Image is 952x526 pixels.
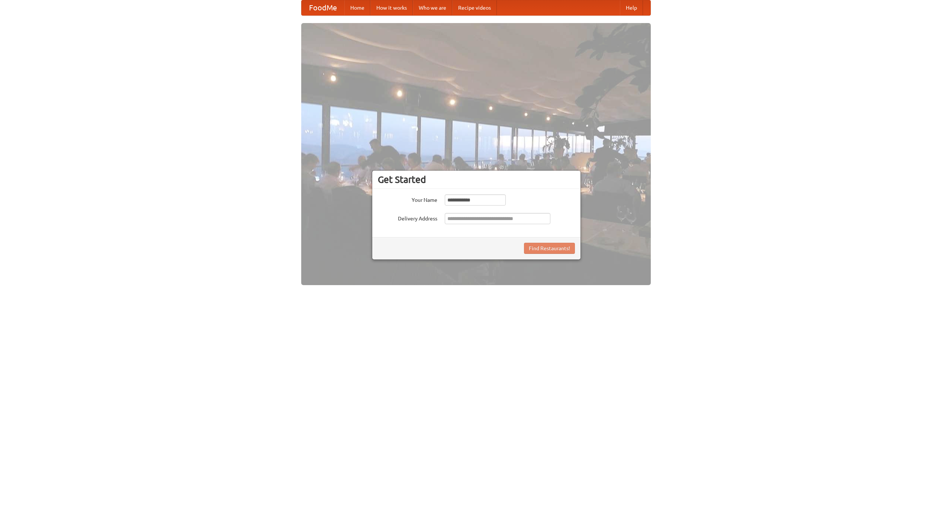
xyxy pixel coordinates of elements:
a: Help [620,0,643,15]
a: How it works [370,0,413,15]
a: Home [344,0,370,15]
label: Your Name [378,194,437,204]
h3: Get Started [378,174,575,185]
a: FoodMe [302,0,344,15]
label: Delivery Address [378,213,437,222]
a: Recipe videos [452,0,497,15]
a: Who we are [413,0,452,15]
button: Find Restaurants! [524,243,575,254]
